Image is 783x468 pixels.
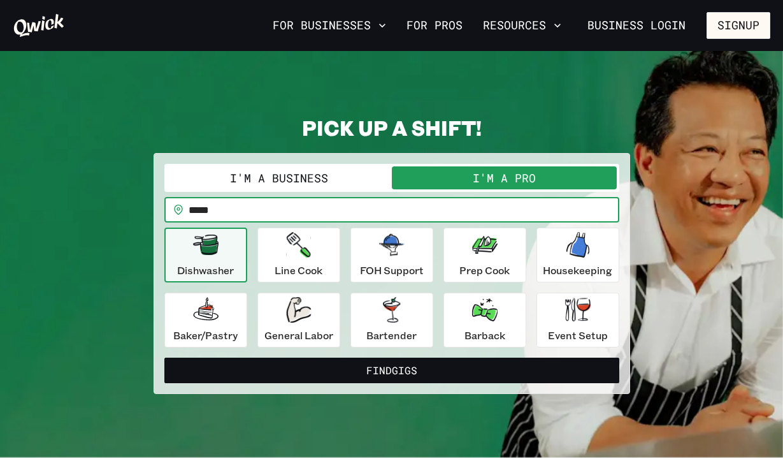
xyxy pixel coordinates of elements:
[154,115,630,140] h2: PICK UP A SHIFT!
[536,228,619,282] button: Housekeeping
[459,263,510,278] p: Prep Cook
[173,328,238,343] p: Baker/Pastry
[350,228,433,282] button: FOH Support
[548,328,608,343] p: Event Setup
[536,293,619,347] button: Event Setup
[464,328,505,343] p: Barback
[264,328,333,343] p: General Labor
[443,228,526,282] button: Prep Cook
[275,263,322,278] p: Line Cook
[257,293,340,347] button: General Labor
[478,15,566,36] button: Resources
[164,293,247,347] button: Baker/Pastry
[543,263,612,278] p: Housekeeping
[164,358,619,383] button: FindGigs
[577,12,696,39] a: Business Login
[360,263,424,278] p: FOH Support
[167,166,392,189] button: I'm a Business
[164,228,247,282] button: Dishwasher
[257,228,340,282] button: Line Cook
[268,15,391,36] button: For Businesses
[443,293,526,347] button: Barback
[177,263,234,278] p: Dishwasher
[366,328,417,343] p: Bartender
[350,293,433,347] button: Bartender
[401,15,468,36] a: For Pros
[392,166,617,189] button: I'm a Pro
[707,12,770,39] button: Signup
